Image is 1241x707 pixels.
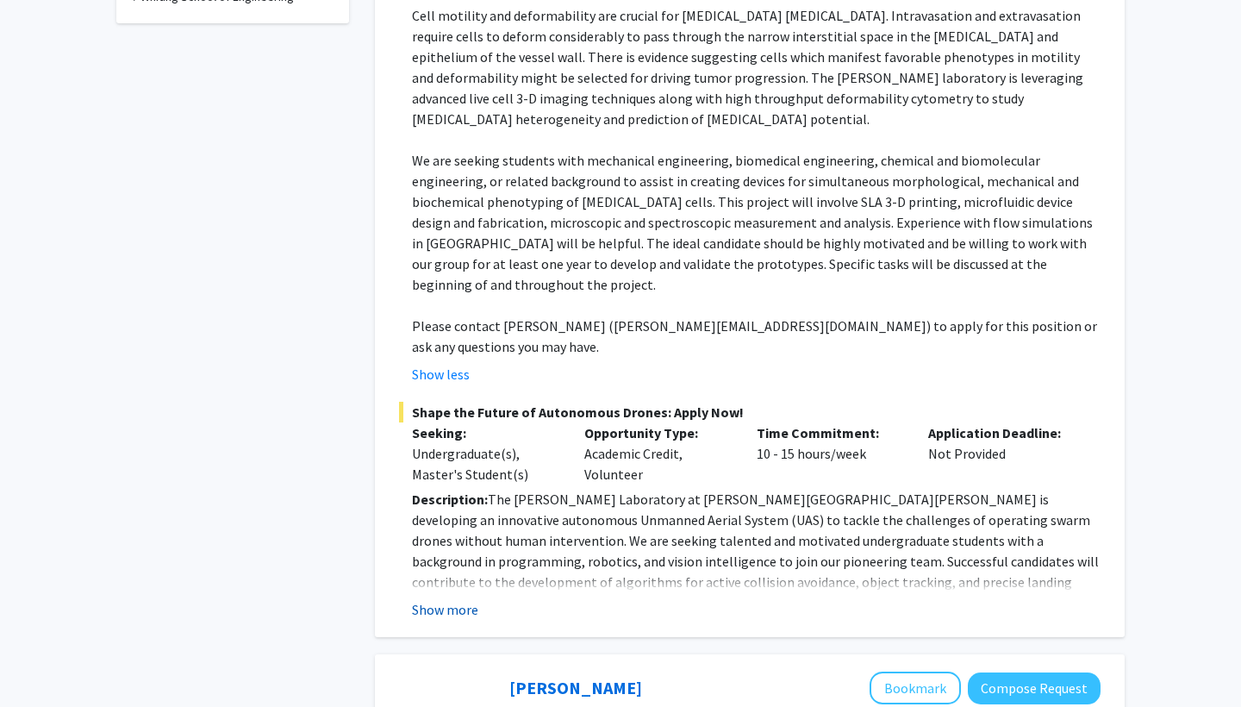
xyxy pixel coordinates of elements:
[412,443,558,485] div: Undergraduate(s), Master's Student(s)
[757,422,903,443] p: Time Commitment:
[412,5,1101,129] p: Cell motility and deformability are crucial for [MEDICAL_DATA] [MEDICAL_DATA]. Intravasation and ...
[571,422,744,485] div: Academic Credit, Volunteer
[13,629,73,694] iframe: Chat
[399,402,1101,422] span: Shape the Future of Autonomous Drones: Apply Now!
[915,422,1088,485] div: Not Provided
[870,672,961,704] button: Add Becquer Seguin to Bookmarks
[412,422,558,443] p: Seeking:
[412,489,1101,613] p: The [PERSON_NAME] Laboratory at [PERSON_NAME][GEOGRAPHIC_DATA][PERSON_NAME] is developing an inno...
[412,599,478,620] button: Show more
[509,677,642,698] a: [PERSON_NAME]
[584,422,731,443] p: Opportunity Type:
[968,673,1101,704] button: Compose Request to Becquer Seguin
[412,364,470,385] button: Show less
[928,422,1075,443] p: Application Deadline:
[412,150,1101,295] p: We are seeking students with mechanical engineering, biomedical engineering, chemical and biomole...
[744,422,916,485] div: 10 - 15 hours/week
[412,316,1101,357] p: Please contact [PERSON_NAME] ([PERSON_NAME][EMAIL_ADDRESS][DOMAIN_NAME]) to apply for this positi...
[412,491,488,508] strong: Description:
